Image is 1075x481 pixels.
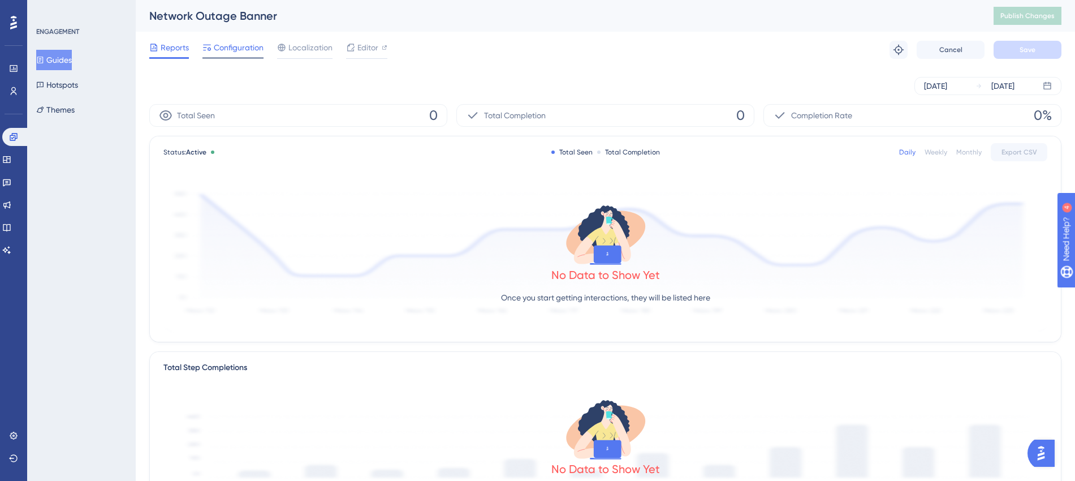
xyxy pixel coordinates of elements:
span: Total Seen [177,109,215,122]
div: [DATE] [924,79,947,93]
span: Cancel [939,45,962,54]
p: Once you start getting interactions, they will be listed here [501,291,710,304]
span: Need Help? [27,3,71,16]
div: [DATE] [991,79,1014,93]
button: Guides [36,50,72,70]
button: Export CSV [991,143,1047,161]
span: Configuration [214,41,264,54]
span: 0 [736,106,745,124]
button: Hotspots [36,75,78,95]
span: Publish Changes [1000,11,1055,20]
button: Cancel [917,41,985,59]
span: Total Completion [484,109,546,122]
div: Weekly [925,148,947,157]
div: Monthly [956,148,982,157]
div: Total Seen [551,148,593,157]
span: Active [186,148,206,156]
button: Publish Changes [994,7,1061,25]
div: ENGAGEMENT [36,27,79,36]
span: 0% [1034,106,1052,124]
span: 0 [429,106,438,124]
span: Reports [161,41,189,54]
span: Status: [163,148,206,157]
div: 4 [79,6,82,15]
div: Total Completion [597,148,660,157]
div: No Data to Show Yet [551,461,660,477]
button: Themes [36,100,75,120]
span: Export CSV [1001,148,1037,157]
div: Network Outage Banner [149,8,965,24]
div: Total Step Completions [163,361,247,375]
div: Daily [899,148,916,157]
button: Save [994,41,1061,59]
span: Editor [357,41,378,54]
span: Localization [288,41,333,54]
div: No Data to Show Yet [551,267,660,283]
iframe: UserGuiding AI Assistant Launcher [1027,436,1061,470]
span: Completion Rate [791,109,852,122]
span: Save [1020,45,1035,54]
